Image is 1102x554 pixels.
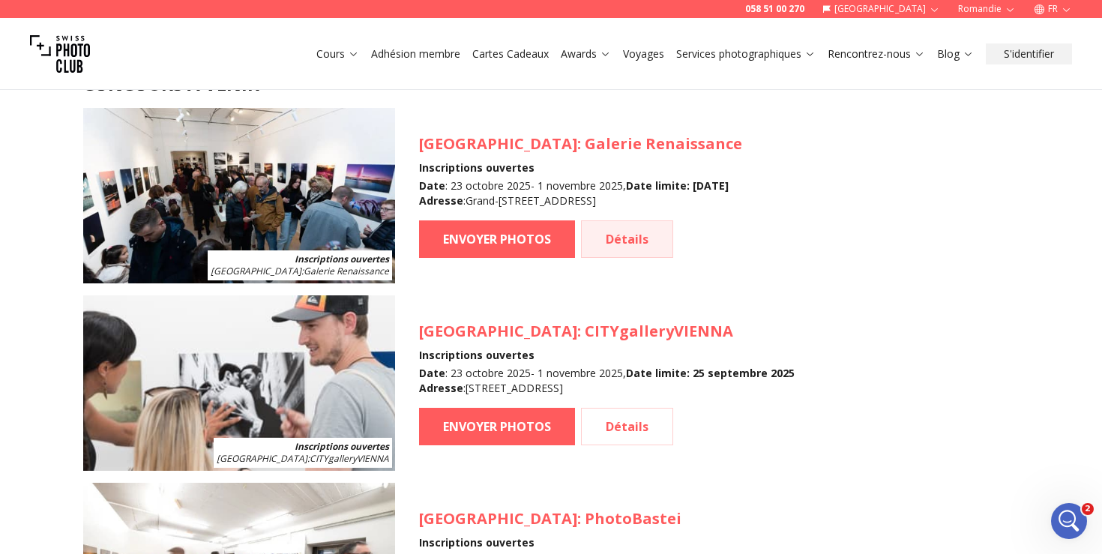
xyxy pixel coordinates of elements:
[822,43,931,64] button: Rencontrez-nous
[257,433,281,457] button: Send a message…
[626,366,795,380] b: Date limite : 25 septembre 2025
[13,408,287,433] textarea: Message…
[419,133,742,154] h3: : Galerie Renaissance
[12,161,288,457] div: user says…
[310,43,365,64] button: Cours
[676,46,816,61] a: Services photographiques
[419,178,742,208] div: : 23 octobre 2025 - 1 novembre 2025 , : Grand-[STREET_ADDRESS]
[472,46,549,61] a: Cartes Cadeaux
[937,46,974,61] a: Blog
[23,439,35,451] button: Emoji picker
[623,46,664,61] a: Voyages
[419,348,795,363] h4: Inscriptions ouvertes
[419,193,463,208] b: Adresse
[10,6,38,34] button: go back
[316,46,359,61] a: Cours
[419,178,445,193] b: Date
[931,43,980,64] button: Blog
[73,7,103,19] h1: Osan
[419,160,742,175] h4: Inscriptions ouvertes
[1051,503,1087,539] iframe: Intercom live chat
[1082,503,1094,515] span: 2
[66,384,276,413] div: En vous souhaitant une excellente journée,
[828,46,925,61] a: Rencontrez-nous
[30,24,90,84] img: Swiss photo club
[295,253,389,265] b: Inscriptions ouvertes
[419,366,795,396] div: : 23 octobre 2025 - 1 novembre 2025 , : [STREET_ADDRESS]
[419,133,577,154] span: [GEOGRAPHIC_DATA]
[419,381,463,395] b: Adresse
[419,408,575,445] a: ENVOYER PHOTOS
[47,439,59,451] button: Gif picker
[211,265,301,277] span: [GEOGRAPHIC_DATA]
[581,408,673,445] a: Détails
[626,178,729,193] b: Date limite : [DATE]
[54,161,288,445] div: Bonjour,Je suis intéressée par votre programme pour débutant en 8 semaines pour le période du [DA...
[295,440,389,453] b: Inscriptions ouvertes
[419,220,575,258] a: ENVOYER PHOTOS
[986,43,1072,64] button: S'identifier
[95,439,107,451] button: Start recording
[12,102,288,161] div: Fin says…
[235,6,263,34] button: Home
[71,439,83,451] button: Upload attachment
[419,508,577,529] span: [GEOGRAPHIC_DATA]
[66,170,276,185] div: Bonjour,
[263,6,290,33] div: Close
[73,19,149,34] p: Active 30m ago
[561,46,611,61] a: Awards
[12,102,246,149] div: Bonjour ! Comment pouvons-nous vous aider [DATE] ?
[555,43,617,64] button: Awards
[466,43,555,64] button: Cartes Cadeaux
[419,366,445,380] b: Date
[83,108,395,283] img: SPC Photo Awards Genève: octobre 2025
[371,46,460,61] a: Adhésion membre
[66,347,276,376] div: D'avance merci pour toutes vos réponses,
[217,452,389,465] span: : CITYgalleryVIENNA
[617,43,670,64] button: Voyages
[745,3,804,15] a: 058 51 00 270
[24,111,234,140] div: Bonjour ! Comment pouvons-nous vous aider [DATE] ?
[43,8,67,32] img: Profile image for Osan
[83,295,395,471] img: SPC Photo Awards VIENNA October 2025
[419,535,804,550] h4: Inscriptions ouvertes
[211,265,389,277] span: : Galerie Renaissance
[217,452,307,465] span: [GEOGRAPHIC_DATA]
[581,220,673,258] a: Détails
[419,321,577,341] span: [GEOGRAPHIC_DATA]
[419,321,795,342] h3: : CITYgalleryVIENNA
[419,508,804,529] h3: : PhotoBastei
[66,193,276,340] div: Je suis intéressée par votre programme pour débutant en 8 semaines pour le période du [DATE] au [...
[365,43,466,64] button: Adhésion membre
[670,43,822,64] button: Services photographiques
